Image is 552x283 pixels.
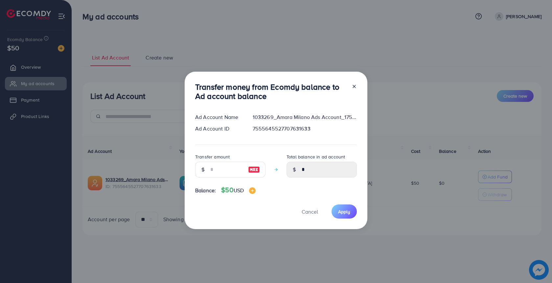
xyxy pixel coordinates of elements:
div: 1033269_Amara Milano Ads Account_1759185851515 [247,113,362,121]
span: Cancel [302,208,318,215]
img: image [249,187,256,194]
label: Transfer amount [195,153,230,160]
button: Apply [332,204,357,219]
h3: Transfer money from Ecomdy balance to Ad account balance [195,82,346,101]
button: Cancel [293,204,326,219]
div: Ad Account Name [190,113,247,121]
span: Balance: [195,187,216,194]
h4: $50 [221,186,256,194]
img: image [248,166,260,174]
div: Ad Account ID [190,125,247,132]
span: Apply [338,208,350,215]
div: 7555645527707631633 [247,125,362,132]
span: USD [234,187,244,194]
label: Total balance in ad account [287,153,345,160]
